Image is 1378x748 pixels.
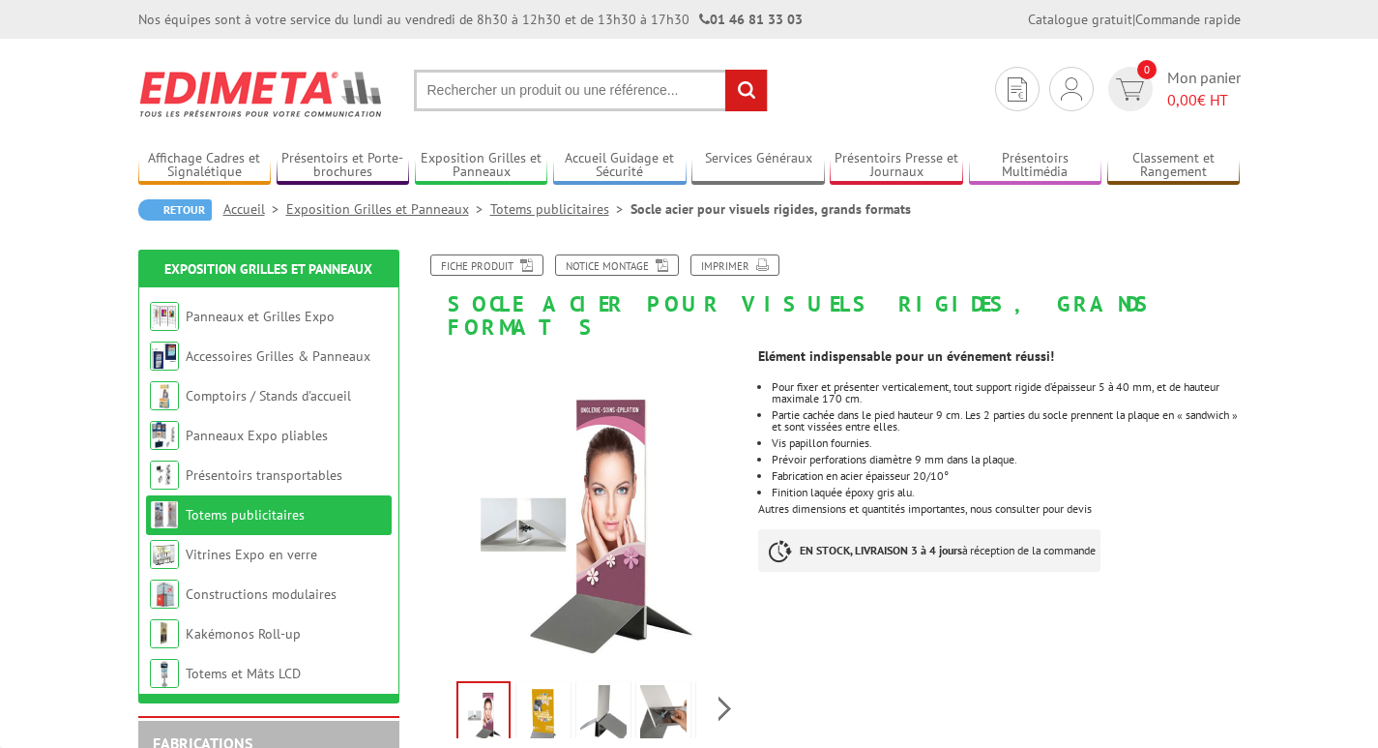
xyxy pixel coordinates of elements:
[691,150,825,182] a: Services Généraux
[1008,77,1027,102] img: devis rapide
[286,200,490,218] a: Exposition Grilles et Panneaux
[138,150,272,182] a: Affichage Cadres et Signalétique
[772,454,1240,465] li: Prévoir perforations diamètre 9 mm dans la plaque.
[758,347,1054,365] strong: Elément indispensable pour un événement réussi!
[186,387,351,404] a: Comptoirs / Stands d'accueil
[223,200,286,218] a: Accueil
[555,254,679,276] a: Notice Montage
[138,10,803,29] div: Nos équipes sont à votre service du lundi au vendredi de 8h30 à 12h30 et de 13h30 à 17h30
[1028,10,1241,29] div: |
[150,500,179,529] img: Totems publicitaires
[969,150,1102,182] a: Présentoirs Multimédia
[138,58,385,130] img: Edimeta
[164,260,372,278] a: Exposition Grilles et Panneaux
[772,409,1240,433] li: Partie cachée dans le pied hauteur 9 cm. Les 2 parties du socle prennent la plaque en « sandwich ...
[772,470,1240,482] li: Fabrication en acier épaisseur 20/10°
[758,529,1100,572] p: à réception de la commande
[490,200,630,218] a: Totems publicitaires
[1061,77,1082,101] img: devis rapide
[772,487,1240,498] li: Finition laquée époxy gris alu.
[1028,11,1132,28] a: Catalogue gratuit
[419,348,745,674] img: totems_publicitaires_214425.jpg
[690,254,779,276] a: Imprimer
[716,693,734,725] span: Next
[1167,90,1197,109] span: 0,00
[277,150,410,182] a: Présentoirs et Porte-brochures
[150,659,179,688] img: Totems et Mâts LCD
[404,254,1255,339] h1: Socle acier pour visuels rigides, grands formats
[1107,150,1241,182] a: Classement et Rangement
[415,150,548,182] a: Exposition Grilles et Panneaux
[414,70,768,111] input: Rechercher un produit ou une référence...
[830,150,963,182] a: Présentoirs Presse et Journaux
[1135,11,1241,28] a: Commande rapide
[186,308,335,325] a: Panneaux et Grilles Expo
[1167,89,1241,111] span: € HT
[699,11,803,28] strong: 01 46 81 33 03
[1167,67,1241,111] span: Mon panier
[186,347,370,365] a: Accessoires Grilles & Panneaux
[1103,67,1241,111] a: devis rapide 0 Mon panier 0,00€ HT
[1116,78,1144,101] img: devis rapide
[150,302,179,331] img: Panneaux et Grilles Expo
[150,381,179,410] img: Comptoirs / Stands d'accueil
[150,619,179,648] img: Kakémonos Roll-up
[186,466,342,484] a: Présentoirs transportables
[186,427,328,444] a: Panneaux Expo pliables
[186,665,301,682] a: Totems et Mâts LCD
[630,199,911,219] li: Socle acier pour visuels rigides, grands formats
[640,685,687,745] img: 214425_214426_socle_complet_acier_visuels_rigides_grands_formats_2.jpg
[800,543,962,557] strong: EN STOCK, LIVRAISON 3 à 4 jours
[758,339,1254,591] div: Autres dimensions et quantités importantes, nous consulter pour devis
[150,540,179,569] img: Vitrines Expo en verre
[725,70,767,111] input: rechercher
[772,437,1240,449] li: Vis papillon fournies.
[150,580,179,609] img: Constructions modulaires
[458,683,509,743] img: totems_publicitaires_214425.jpg
[186,585,337,603] a: Constructions modulaires
[186,546,317,563] a: Vitrines Expo en verre
[700,685,747,745] img: 214425_214426_socle_complet_acier_visuels_rigides_grands_formats_3.jpg
[186,506,305,524] a: Totems publicitaires
[186,625,301,643] a: Kakémonos Roll-up
[138,199,212,221] a: Retour
[772,381,1240,404] li: Pour fixer et présenter verticalement, tout support rigide d’épaisseur 5 à 40 mm, et de hauteur m...
[150,421,179,450] img: Panneaux Expo pliables
[1137,60,1157,79] span: 0
[430,254,543,276] a: Fiche produit
[150,461,179,490] img: Présentoirs transportables
[580,685,627,745] img: 214425_214426_socle_complet_acier_visuels_rigides_grands_formats_1.jpg
[520,685,567,745] img: 214425_214426_socle_complet_acier_visuels_rigides_grands_formats.jpg
[553,150,687,182] a: Accueil Guidage et Sécurité
[150,342,179,371] img: Accessoires Grilles & Panneaux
